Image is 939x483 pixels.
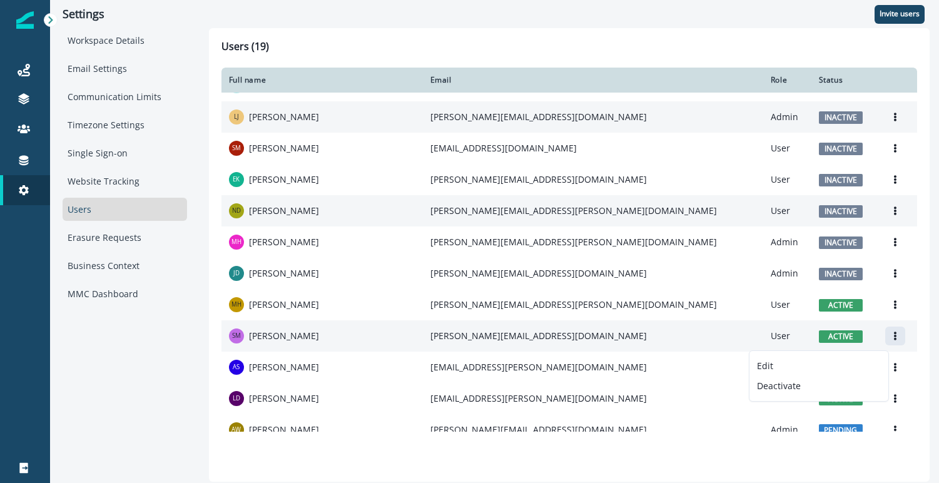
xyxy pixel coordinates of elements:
button: Options [885,233,905,252]
p: [PERSON_NAME] [249,361,319,374]
button: Deactivate [749,376,888,396]
td: Admin [763,226,811,258]
span: inactive [819,268,863,280]
button: Options [885,170,905,189]
td: [PERSON_NAME][EMAIL_ADDRESS][DOMAIN_NAME] [423,414,763,445]
td: Admin [763,258,811,289]
h1: Users (19) [221,41,917,58]
div: Erasure Requests [63,226,187,249]
span: inactive [819,111,863,124]
div: Sofia Moses [232,333,241,339]
td: [EMAIL_ADDRESS][PERSON_NAME][DOMAIN_NAME] [423,383,763,414]
div: Role [771,75,804,85]
button: Options [885,295,905,314]
button: Options [885,264,905,283]
button: Options [885,389,905,408]
span: active [819,299,863,312]
button: Options [885,108,905,126]
div: Business Context [63,254,187,277]
div: Alicia Wilson [231,427,241,433]
div: Shadi Majzoub [232,145,241,151]
button: Options [885,420,905,439]
div: Austin Sandmeyer [233,364,240,370]
div: Single Sign-on [63,141,187,165]
td: [PERSON_NAME][EMAIL_ADDRESS][DOMAIN_NAME] [423,258,763,289]
span: pending [819,424,863,437]
button: Edit [749,356,888,376]
div: Email Settings [63,57,187,80]
span: inactive [819,143,863,155]
button: Options [885,139,905,158]
td: User [763,289,811,320]
td: [PERSON_NAME][EMAIL_ADDRESS][PERSON_NAME][DOMAIN_NAME] [423,289,763,320]
td: User [763,164,811,195]
span: inactive [819,174,863,186]
p: Invite users [880,9,920,18]
td: [PERSON_NAME][EMAIL_ADDRESS][DOMAIN_NAME] [423,320,763,352]
p: [PERSON_NAME] [249,267,319,280]
p: [PERSON_NAME] [249,236,319,248]
div: MMC Dashboard [63,282,187,305]
p: Settings [63,8,187,21]
td: [PERSON_NAME][EMAIL_ADDRESS][PERSON_NAME][DOMAIN_NAME] [423,226,763,258]
td: User [763,195,811,226]
p: [PERSON_NAME] [249,205,319,217]
span: active [819,330,863,343]
div: Timezone Settings [63,113,187,136]
div: Erik Kostelnik [233,176,240,183]
div: Michael Hyde [231,239,241,245]
p: [PERSON_NAME] [249,330,319,342]
img: Inflection [16,11,34,29]
span: inactive [819,236,863,249]
p: [PERSON_NAME] [249,173,319,186]
button: Options [885,201,905,220]
td: User [763,133,811,164]
td: [EMAIL_ADDRESS][DOMAIN_NAME] [423,133,763,164]
div: Status [819,75,870,85]
p: [PERSON_NAME] [249,142,319,155]
div: Nathan Diekema [232,208,241,214]
div: Mackenzie Hayase [231,302,241,308]
div: Workspace Details [63,29,187,52]
span: inactive [819,205,863,218]
button: Invite users [875,5,925,24]
div: Lindsay Joyce [234,114,239,120]
div: Website Tracking [63,170,187,193]
td: [PERSON_NAME][EMAIL_ADDRESS][PERSON_NAME][DOMAIN_NAME] [423,195,763,226]
div: Full name [229,75,415,85]
td: User [763,320,811,352]
td: [EMAIL_ADDRESS][PERSON_NAME][DOMAIN_NAME] [423,352,763,383]
div: Jed Danner [233,270,240,277]
p: [PERSON_NAME] [249,424,319,436]
p: [PERSON_NAME] [249,298,319,311]
td: Admin [763,101,811,133]
div: Email [430,75,756,85]
button: Options [885,358,905,377]
div: Communication Limits [63,85,187,108]
p: [PERSON_NAME] [249,111,319,123]
button: Options [885,327,905,345]
div: Users [63,198,187,221]
td: [PERSON_NAME][EMAIL_ADDRESS][DOMAIN_NAME] [423,164,763,195]
p: [PERSON_NAME] [249,392,319,405]
td: Admin [763,414,811,445]
td: [PERSON_NAME][EMAIL_ADDRESS][DOMAIN_NAME] [423,101,763,133]
div: Lauren Dileonardi [233,395,240,402]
